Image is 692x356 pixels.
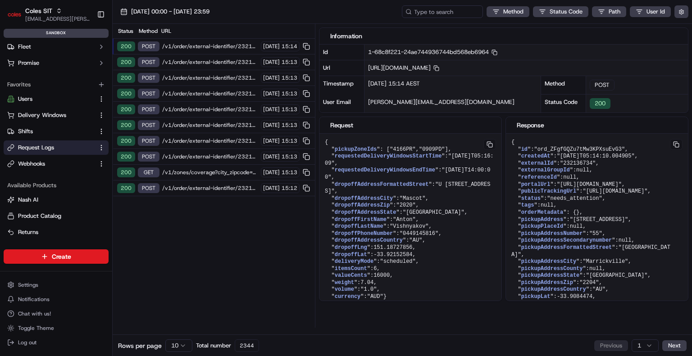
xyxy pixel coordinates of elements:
[541,202,554,208] span: null
[7,144,94,152] a: Request Logs
[319,45,364,60] div: Id
[7,7,22,22] img: Coles SIT
[557,153,635,159] span: "[DATE]T05:14:10.004905"
[373,272,390,279] span: 16000
[263,59,280,66] span: [DATE]
[396,202,416,208] span: "2020"
[400,195,426,202] span: "Mascot"
[4,307,109,320] button: Chat with us!
[85,131,145,140] span: API Documentation
[9,86,25,102] img: 1736555255976-a54dd68f-1ca7-489b-9aae-adbdc363a1c4
[335,237,403,243] span: dropoffAddressCountry
[4,124,109,139] button: Shifts
[117,152,135,162] div: 200
[360,279,373,286] span: 7.04
[400,230,438,237] span: "0449145816"
[4,157,109,171] button: Webhooks
[583,188,647,194] span: "[URL][DOMAIN_NAME]"
[7,212,105,220] a: Product Catalog
[521,244,612,251] span: pickupAddressFormattedStreet
[18,296,50,303] span: Notifications
[117,73,135,83] div: 200
[196,342,231,350] span: Total number
[161,27,311,35] div: URL
[619,237,632,243] span: null
[117,183,135,193] div: 200
[7,111,94,119] a: Delivery Windows
[373,266,377,272] span: 6
[646,8,665,16] span: User Id
[4,193,109,207] button: Nash AI
[517,121,677,130] div: Response
[521,286,586,293] span: pickupAddressCountry
[590,98,610,109] div: 200
[18,339,36,346] span: Log out
[521,230,583,237] span: pickupAddressNumber
[263,153,280,160] span: [DATE]
[263,74,280,81] span: [DATE]
[18,43,31,51] span: Fleet
[521,279,573,286] span: pickupAddressZip
[402,5,483,18] input: Type to search
[360,286,377,293] span: "1.0"
[18,95,32,103] span: Users
[64,152,109,159] a: Powered byPylon
[550,8,583,16] span: Status Code
[521,301,551,307] span: pickupLng
[162,153,258,160] span: /v1/order/external-identifier/232135201/delivery-window
[521,202,534,208] span: tags
[25,15,90,23] button: [EMAIL_ADDRESS][PERSON_NAME][PERSON_NAME][DOMAIN_NAME]
[25,6,52,15] button: Coles SIT
[511,244,670,258] span: "[GEOGRAPHIC_DATA]"
[534,146,625,153] span: "ord_ZFgfGQZu7tMw3KPXsuEvG3"
[162,59,258,66] span: /v1/order/external-identifier/232137931/delivery-window
[521,195,541,202] span: status
[521,209,564,216] span: orderMetadata
[557,301,592,307] span: 151.1732735
[541,76,586,94] div: Method
[18,111,66,119] span: Delivery Windows
[521,223,564,230] span: pickupPlaceId
[393,216,415,223] span: "Anton"
[503,8,524,16] span: Method
[4,92,109,106] button: Users
[162,137,258,144] span: /v1/order/external-identifier/232135201/delivery-window/book
[162,185,258,192] span: /v1/order/external-identifier/232136732/delivery-window
[533,6,588,17] button: Status Code
[521,174,557,180] span: referenceId
[7,95,94,103] a: Users
[521,167,570,173] span: externalGroupId
[4,4,93,25] button: Coles SITColes SIT[EMAIL_ADDRESS][PERSON_NAME][PERSON_NAME][DOMAIN_NAME]
[4,279,109,291] button: Settings
[138,104,159,114] div: POST
[162,43,258,50] span: /v1/order/external-identifier/232136734/delivery-window
[162,106,258,113] span: /v1/order/external-identifier/232118082/delivery-window
[7,228,105,236] a: Returns
[117,136,135,146] div: 200
[4,322,109,334] button: Toggle Theme
[576,167,589,173] span: null
[117,57,135,67] div: 200
[662,340,687,351] button: Next
[282,169,297,176] span: 15:13
[368,64,439,72] span: [URL][DOMAIN_NAME]
[368,98,514,106] span: [PERSON_NAME][EMAIL_ADDRESS][DOMAIN_NAME]
[162,90,258,97] span: /v1/order/external-identifier/232118082/delivery-window
[138,57,159,67] div: POST
[117,89,135,99] div: 200
[319,95,364,113] div: User Email
[330,121,491,130] div: Request
[335,223,383,230] span: dropoffLastName
[557,181,622,188] span: "[URL][DOMAIN_NAME]"
[409,237,422,243] span: "AU"
[31,95,114,102] div: We're available if you need us!
[592,286,605,293] span: "AU"
[335,272,367,279] span: valueCents
[547,195,602,202] span: "needs_attention"
[18,281,38,288] span: Settings
[521,216,564,223] span: pickupAddress
[521,293,551,300] span: pickupLat
[282,106,297,113] span: 15:13
[335,202,390,208] span: dropoffAddressZip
